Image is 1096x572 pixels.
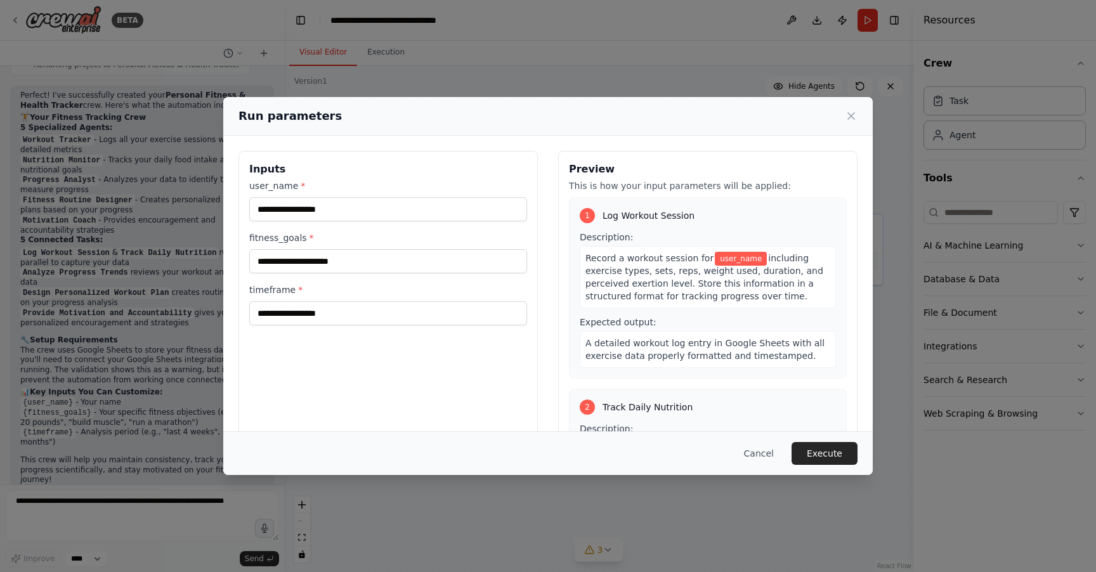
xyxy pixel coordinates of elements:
label: timeframe [249,283,527,296]
h3: Inputs [249,162,527,177]
div: 2 [580,400,595,415]
span: Track Daily Nutrition [603,401,693,413]
label: user_name [249,179,527,192]
span: A detailed workout log entry in Google Sheets with all exercise data properly formatted and times... [585,338,825,361]
span: Variable: user_name [715,252,767,266]
span: Expected output: [580,317,656,327]
div: 1 [580,208,595,223]
span: Record a workout session for [585,253,714,263]
label: fitness_goals [249,231,527,244]
button: Cancel [734,442,784,465]
button: Execute [792,442,858,465]
span: Description: [580,232,633,242]
span: Description: [580,424,633,434]
h2: Run parameters [238,107,342,125]
p: This is how your input parameters will be applied: [569,179,847,192]
span: Log Workout Session [603,209,695,222]
h3: Preview [569,162,847,177]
